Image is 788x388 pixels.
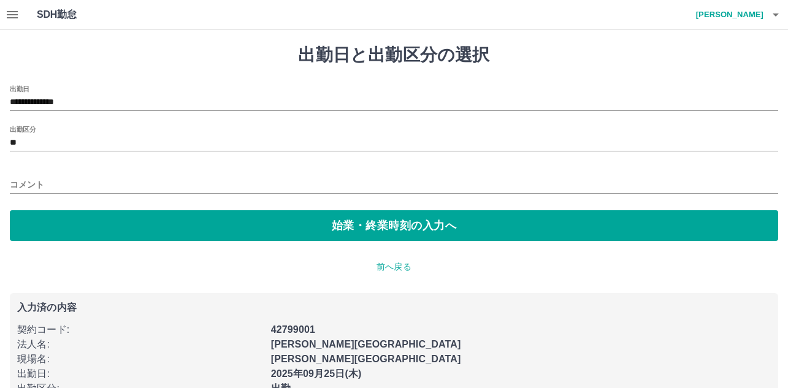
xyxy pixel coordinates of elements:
p: 法人名 : [17,337,264,352]
p: 前へ戻る [10,261,778,273]
label: 出勤日 [10,84,29,93]
b: [PERSON_NAME][GEOGRAPHIC_DATA] [271,354,461,364]
b: 42799001 [271,324,315,335]
p: 契約コード : [17,322,264,337]
p: 出勤日 : [17,367,264,381]
label: 出勤区分 [10,124,36,134]
b: 2025年09月25日(木) [271,368,362,379]
p: 現場名 : [17,352,264,367]
b: [PERSON_NAME][GEOGRAPHIC_DATA] [271,339,461,349]
p: 入力済の内容 [17,303,771,313]
h1: 出勤日と出勤区分の選択 [10,45,778,66]
button: 始業・終業時刻の入力へ [10,210,778,241]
